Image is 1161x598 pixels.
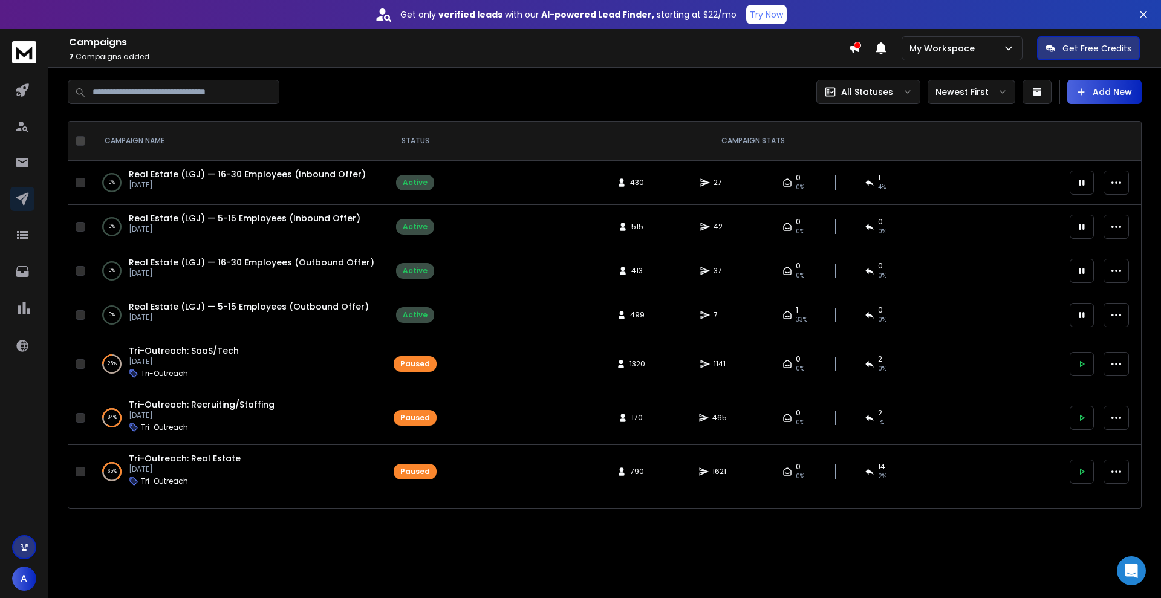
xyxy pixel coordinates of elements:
[400,8,737,21] p: Get only with our starting at $22/mo
[400,359,430,369] div: Paused
[1117,556,1146,585] div: Open Intercom Messenger
[403,222,428,232] div: Active
[796,354,801,364] span: 0
[129,301,369,313] a: Real Estate (LGJ) — 5-15 Employees (Outbound Offer)
[878,305,883,315] span: 0
[712,413,727,423] span: 465
[878,364,886,374] span: 0 %
[631,222,643,232] span: 515
[90,122,386,161] th: CAMPAIGN NAME
[878,173,880,183] span: 1
[1067,80,1142,104] button: Add New
[69,51,74,62] span: 7
[878,408,882,418] span: 2
[631,413,643,423] span: 170
[796,261,801,271] span: 0
[714,266,726,276] span: 37
[129,398,275,411] a: Tri-Outreach: Recruiting/Staffing
[403,266,428,276] div: Active
[878,183,886,192] span: 4 %
[403,178,428,187] div: Active
[629,359,645,369] span: 1320
[141,476,188,486] p: Tri-Outreach
[796,173,801,183] span: 0
[69,35,848,50] h1: Campaigns
[796,227,804,236] span: 0%
[878,354,882,364] span: 2
[714,222,726,232] span: 42
[141,369,188,379] p: Tri-Outreach
[1037,36,1140,60] button: Get Free Credits
[796,364,804,374] span: 0%
[90,391,386,445] td: 84%Tri-Outreach: Recruiting/Staffing[DATE]Tri-Outreach
[403,310,428,320] div: Active
[109,265,115,277] p: 0 %
[129,268,374,278] p: [DATE]
[141,423,188,432] p: Tri-Outreach
[108,358,117,370] p: 25 %
[400,413,430,423] div: Paused
[796,418,804,427] span: 0%
[129,464,241,474] p: [DATE]
[1062,42,1131,54] p: Get Free Credits
[796,217,801,227] span: 0
[714,310,726,320] span: 7
[878,227,886,236] span: 0 %
[129,180,366,190] p: [DATE]
[90,445,386,499] td: 65%Tri-Outreach: Real Estate[DATE]Tri-Outreach
[541,8,654,21] strong: AI-powered Lead Finder,
[630,467,644,476] span: 790
[400,467,430,476] div: Paused
[386,122,444,161] th: STATUS
[129,256,374,268] a: Real Estate (LGJ) — 16-30 Employees (Outbound Offer)
[108,466,117,478] p: 65 %
[796,408,801,418] span: 0
[129,313,369,322] p: [DATE]
[631,266,643,276] span: 413
[796,305,798,315] span: 1
[878,462,885,472] span: 14
[129,224,360,234] p: [DATE]
[878,472,886,481] span: 2 %
[129,168,366,180] a: Real Estate (LGJ) — 16-30 Employees (Inbound Offer)
[129,357,239,366] p: [DATE]
[796,315,807,325] span: 33 %
[712,467,726,476] span: 1621
[928,80,1015,104] button: Newest First
[796,462,801,472] span: 0
[90,249,386,293] td: 0%Real Estate (LGJ) — 16-30 Employees (Outbound Offer)[DATE]
[12,567,36,591] button: A
[90,161,386,205] td: 0%Real Estate (LGJ) — 16-30 Employees (Inbound Offer)[DATE]
[630,178,644,187] span: 430
[714,178,726,187] span: 27
[69,52,848,62] p: Campaigns added
[109,177,115,189] p: 0 %
[90,293,386,337] td: 0%Real Estate (LGJ) — 5-15 Employees (Outbound Offer)[DATE]
[841,86,893,98] p: All Statuses
[438,8,502,21] strong: verified leads
[878,418,884,427] span: 1 %
[90,337,386,391] td: 25%Tri-Outreach: SaaS/Tech[DATE]Tri-Outreach
[129,452,241,464] a: Tri-Outreach: Real Estate
[12,41,36,63] img: logo
[878,271,886,281] span: 0 %
[746,5,787,24] button: Try Now
[796,271,804,281] span: 0%
[90,205,386,249] td: 0%Real Estate (LGJ) — 5-15 Employees (Inbound Offer)[DATE]
[129,212,360,224] a: Real Estate (LGJ) — 5-15 Employees (Inbound Offer)
[878,217,883,227] span: 0
[714,359,726,369] span: 1141
[129,345,239,357] a: Tri-Outreach: SaaS/Tech
[750,8,783,21] p: Try Now
[444,122,1062,161] th: CAMPAIGN STATS
[129,411,275,420] p: [DATE]
[796,472,804,481] span: 0%
[909,42,980,54] p: My Workspace
[109,221,115,233] p: 0 %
